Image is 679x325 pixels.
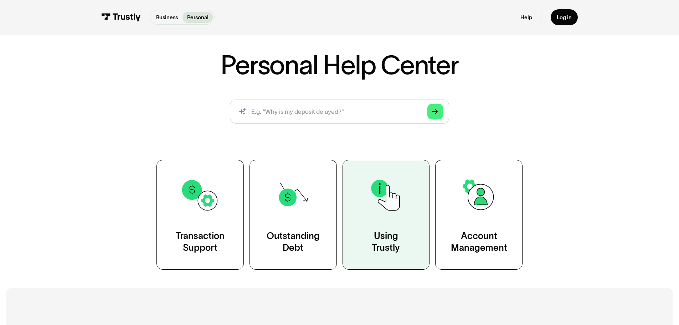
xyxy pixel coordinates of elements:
img: Trustly Logo [101,13,140,21]
a: AccountManagement [435,160,523,269]
div: Using Trustly [372,230,400,254]
div: Transaction Support [176,230,225,254]
a: TransactionSupport [156,160,244,269]
p: Business [156,14,178,21]
a: Personal [182,12,213,23]
a: Business [151,12,182,23]
h1: Personal Help Center [221,52,458,78]
a: Help [520,14,532,21]
p: Personal [187,14,209,21]
div: Account Management [451,230,507,254]
a: OutstandingDebt [250,160,337,269]
div: Outstanding Debt [267,230,320,254]
input: search [230,100,449,124]
a: UsingTrustly [343,160,430,269]
a: Log in [551,9,578,25]
div: Log in [557,14,572,21]
form: Search [230,100,449,124]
